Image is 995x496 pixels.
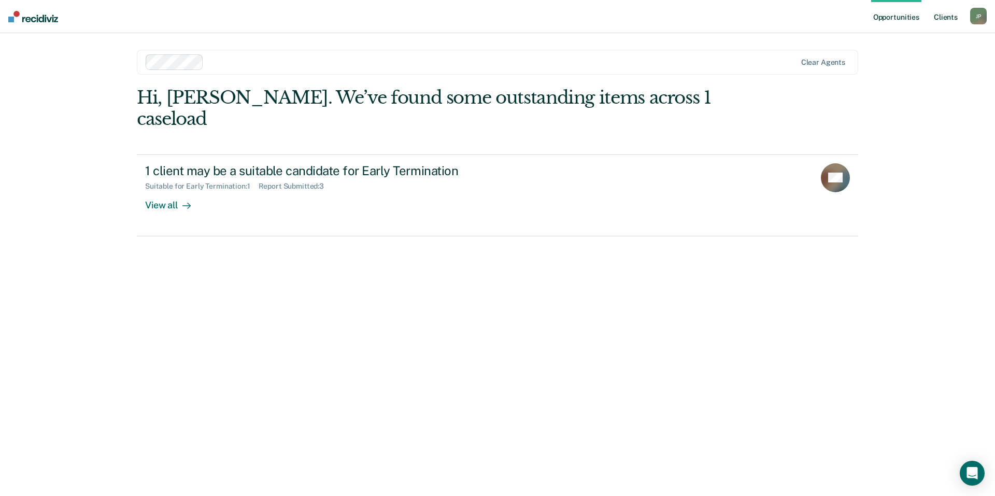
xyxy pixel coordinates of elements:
[145,163,509,178] div: 1 client may be a suitable candidate for Early Termination
[259,182,333,191] div: Report Submitted : 3
[960,461,985,486] div: Open Intercom Messenger
[970,8,987,24] button: JP
[145,191,203,211] div: View all
[145,182,259,191] div: Suitable for Early Termination : 1
[137,87,714,130] div: Hi, [PERSON_NAME]. We’ve found some outstanding items across 1 caseload
[137,154,858,236] a: 1 client may be a suitable candidate for Early TerminationSuitable for Early Termination:1Report ...
[801,58,845,67] div: Clear agents
[970,8,987,24] div: J P
[8,11,58,22] img: Recidiviz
